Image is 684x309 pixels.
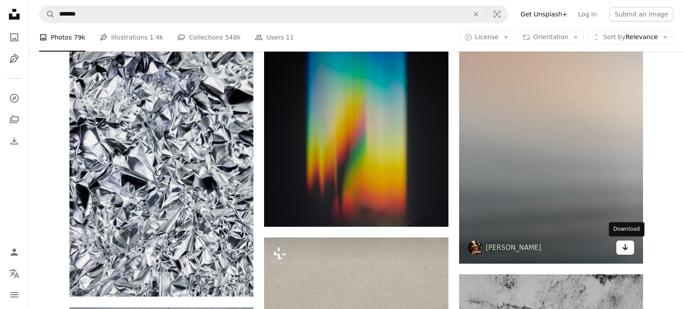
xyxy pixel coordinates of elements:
a: Log in [573,7,602,21]
button: Clear [466,6,486,23]
a: Download History [5,132,23,150]
a: a black and white cat laying on top of a bed [264,294,448,302]
a: a very close up picture of a shiny surface [69,154,253,162]
button: Menu [5,286,23,304]
button: Visual search [486,6,508,23]
a: Explore [5,89,23,107]
span: 11 [286,32,294,42]
span: 548k [225,32,240,42]
a: [PERSON_NAME] [486,243,541,252]
span: 1.4k [150,32,163,42]
span: Orientation [533,33,568,40]
button: Submit an image [609,7,673,21]
a: Home — Unsplash [5,5,23,25]
button: Orientation [517,30,584,44]
a: Download [616,241,634,255]
span: License [475,33,499,40]
a: Collections [5,111,23,128]
form: Find visuals sitewide [39,5,508,23]
a: a blurry image of a building in the dark [264,96,448,104]
a: Photos [5,28,23,46]
button: Language [5,265,23,282]
a: Collections 548k [177,23,240,52]
img: Go to max fuchs's profile [468,241,482,255]
div: Download [609,222,644,237]
a: Users 11 [255,23,294,52]
span: Relevance [603,33,658,42]
button: Sort byRelevance [587,30,673,44]
button: License [460,30,514,44]
a: Illustrations [5,50,23,68]
img: a very close up picture of a shiny surface [69,21,253,297]
a: Illustrations 1.4k [100,23,163,52]
a: a black and white photo of a bird flying in the sky [459,122,643,130]
span: Sort by [603,33,625,40]
button: Search Unsplash [40,6,55,23]
a: Get Unsplash+ [515,7,573,21]
a: Log in / Sign up [5,243,23,261]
